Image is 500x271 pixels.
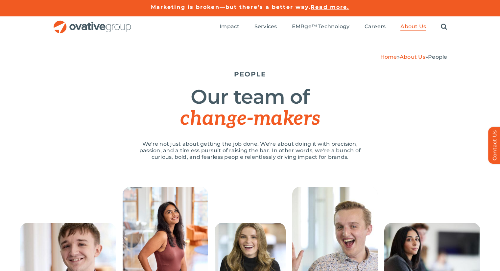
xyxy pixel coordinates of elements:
a: Impact [220,23,239,31]
a: Services [254,23,277,31]
a: Marketing is broken—but there's a better way. [151,4,311,10]
a: About Us [400,54,425,60]
a: Read more. [311,4,349,10]
a: About Us [400,23,426,31]
h1: Our team of [53,86,447,129]
span: EMRge™ Technology [292,23,350,30]
span: About Us [400,23,426,30]
span: Services [254,23,277,30]
a: Careers [365,23,386,31]
a: EMRge™ Technology [292,23,350,31]
span: People [428,54,447,60]
nav: Menu [220,16,447,37]
span: Impact [220,23,239,30]
a: Home [380,54,397,60]
span: » » [380,54,447,60]
span: change-makers [180,107,320,131]
span: Careers [365,23,386,30]
p: We're not just about getting the job done. We're about doing it with precision, passion, and a ti... [132,141,369,160]
a: Search [441,23,447,31]
a: OG_Full_horizontal_RGB [53,20,132,26]
h5: PEOPLE [53,70,447,78]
